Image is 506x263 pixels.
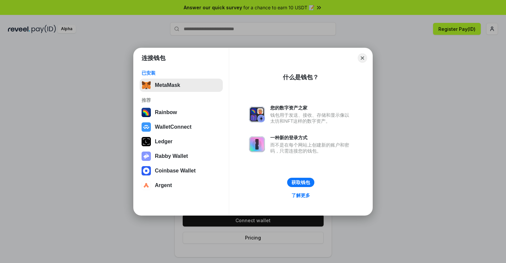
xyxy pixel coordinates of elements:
img: svg+xml,%3Csvg%20xmlns%3D%22http%3A%2F%2Fwww.w3.org%2F2000%2Fsvg%22%20fill%3D%22none%22%20viewBox... [142,152,151,161]
button: Rabby Wallet [140,150,223,163]
div: Coinbase Wallet [155,168,196,174]
img: svg+xml,%3Csvg%20width%3D%2228%22%20height%3D%2228%22%20viewBox%3D%220%200%2028%2028%22%20fill%3D... [142,122,151,132]
h1: 连接钱包 [142,54,165,62]
div: 而不是在每个网站上创建新的账户和密码，只需连接您的钱包。 [270,142,352,154]
div: 什么是钱包？ [283,73,319,81]
div: 已安装 [142,70,221,76]
div: 钱包用于发送、接收、存储和显示像以太坊和NFT这样的数字资产。 [270,112,352,124]
div: Rainbow [155,109,177,115]
button: Rainbow [140,106,223,119]
div: MetaMask [155,82,180,88]
div: 您的数字资产之家 [270,105,352,111]
button: Coinbase Wallet [140,164,223,177]
div: 获取钱包 [291,179,310,185]
div: Rabby Wallet [155,153,188,159]
div: Argent [155,182,172,188]
img: svg+xml,%3Csvg%20xmlns%3D%22http%3A%2F%2Fwww.w3.org%2F2000%2Fsvg%22%20width%3D%2228%22%20height%3... [142,137,151,146]
button: Close [358,53,367,63]
button: WalletConnect [140,120,223,134]
div: 了解更多 [291,192,310,198]
img: svg+xml,%3Csvg%20xmlns%3D%22http%3A%2F%2Fwww.w3.org%2F2000%2Fsvg%22%20fill%3D%22none%22%20viewBox... [249,106,265,122]
div: 一种新的登录方式 [270,135,352,141]
button: Argent [140,179,223,192]
img: svg+xml,%3Csvg%20width%3D%2228%22%20height%3D%2228%22%20viewBox%3D%220%200%2028%2028%22%20fill%3D... [142,166,151,175]
img: svg+xml,%3Csvg%20xmlns%3D%22http%3A%2F%2Fwww.w3.org%2F2000%2Fsvg%22%20fill%3D%22none%22%20viewBox... [249,136,265,152]
div: WalletConnect [155,124,192,130]
img: svg+xml,%3Csvg%20width%3D%2228%22%20height%3D%2228%22%20viewBox%3D%220%200%2028%2028%22%20fill%3D... [142,181,151,190]
img: svg+xml,%3Csvg%20fill%3D%22none%22%20height%3D%2233%22%20viewBox%3D%220%200%2035%2033%22%20width%... [142,81,151,90]
button: MetaMask [140,79,223,92]
a: 了解更多 [287,191,314,200]
button: Ledger [140,135,223,148]
button: 获取钱包 [287,178,314,187]
div: Ledger [155,139,172,145]
img: svg+xml,%3Csvg%20width%3D%22120%22%20height%3D%22120%22%20viewBox%3D%220%200%20120%20120%22%20fil... [142,108,151,117]
div: 推荐 [142,97,221,103]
